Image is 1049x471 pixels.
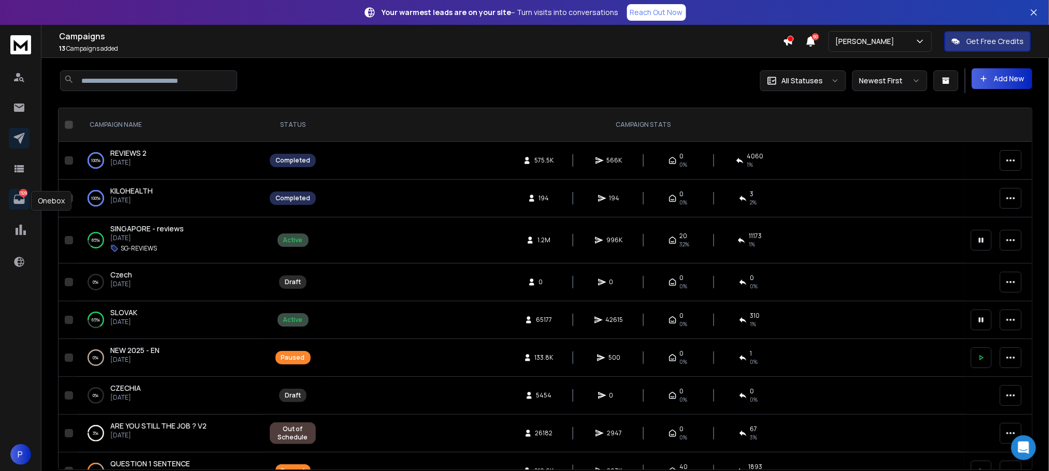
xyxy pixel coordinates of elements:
p: All Statuses [781,76,823,86]
span: 0 % [750,358,758,366]
div: Open Intercom Messenger [1011,435,1036,460]
span: 0 [680,312,684,320]
span: 0% [680,198,688,207]
div: Completed [275,194,310,202]
span: 194 [539,194,549,202]
span: 0% [680,358,688,366]
span: 11173 [749,232,762,240]
td: 0%NEW 2025 - EN[DATE] [77,339,264,377]
a: KILOHEALTH [110,186,153,196]
span: NEW 2025 - EN [110,345,159,355]
div: Active [283,236,303,244]
p: [DATE] [110,393,141,402]
p: 1329 [19,189,27,197]
p: 100 % [91,193,100,203]
p: [DATE] [110,356,159,364]
span: 0 [609,391,620,400]
span: 3 % [750,433,757,441]
span: 0% [750,395,758,404]
p: Get Free Credits [966,36,1024,47]
span: 42615 [606,316,623,324]
a: 1329 [9,189,30,210]
span: 3 [750,190,754,198]
span: 0% [680,395,688,404]
a: QUESTION 1 SENTENCE [110,459,190,469]
p: 0 % [93,390,99,401]
p: [DATE] [110,280,132,288]
p: [DATE] [110,431,207,439]
span: 32 % [680,240,690,248]
th: CAMPAIGN STATS [322,108,965,142]
td: 65%SLOVAK[DATE] [77,301,264,339]
span: 26182 [535,429,553,437]
span: ARE YOU STILL THE JOB ? V2 [110,421,207,431]
span: 0 [680,349,684,358]
span: 0% [680,320,688,328]
span: 575.5K [534,156,553,165]
a: CZECHIA [110,383,141,393]
span: 0% [680,433,688,441]
td: 0%CZECHIA[DATE] [77,377,264,415]
span: 13 [59,44,65,53]
p: [PERSON_NAME] [835,36,898,47]
div: Draft [285,278,301,286]
span: 1893 [748,463,762,471]
span: 0 [609,278,620,286]
div: Draft [285,391,301,400]
p: 65 % [92,315,100,325]
span: 194 [609,194,620,202]
span: 2 % [750,198,757,207]
p: SG-REVIEWS [121,244,157,253]
span: 133.8K [535,354,553,362]
td: 100%REVIEWS 2[DATE] [77,142,264,180]
div: Onebox [31,191,71,211]
span: SLOVAK [110,307,137,317]
span: 0% [680,160,688,169]
span: 20 [680,232,688,240]
span: 2947 [607,429,622,437]
span: 0 [750,274,754,282]
div: Completed [275,156,310,165]
button: P [10,444,31,465]
p: 3 % [93,428,99,438]
a: REVIEWS 2 [110,148,147,158]
span: 1 % [750,320,756,328]
span: 0 [680,387,684,395]
p: – Turn visits into conversations [382,7,619,18]
span: 566K [607,156,622,165]
th: STATUS [264,108,322,142]
a: Czech [110,270,132,280]
span: 50 [812,33,819,40]
a: SINGAPORE - reviews [110,224,184,234]
a: Reach Out Now [627,4,686,21]
td: 85%SINGAPORE - reviews[DATE]SG-REVIEWS [77,217,264,263]
span: 0% [680,282,688,290]
span: 1 % [747,160,753,169]
span: 65177 [536,316,552,324]
span: 1.2M [537,236,550,244]
span: 1 % [749,240,755,248]
p: Campaigns added [59,45,783,53]
span: SINGAPORE - reviews [110,224,184,233]
p: 85 % [92,235,100,245]
span: 0 [680,190,684,198]
span: 0 [750,387,754,395]
strong: Your warmest leads are on your site [382,7,512,17]
th: CAMPAIGN NAME [77,108,264,142]
td: 100%KILOHEALTH[DATE] [77,180,264,217]
div: Paused [281,354,305,362]
p: [DATE] [110,196,153,204]
p: 0 % [93,277,99,287]
button: Newest First [852,70,927,91]
button: Get Free Credits [944,31,1031,52]
p: 0 % [93,352,99,363]
td: 0%Czech[DATE] [77,263,264,301]
span: 4060 [747,152,764,160]
a: SLOVAK [110,307,137,318]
